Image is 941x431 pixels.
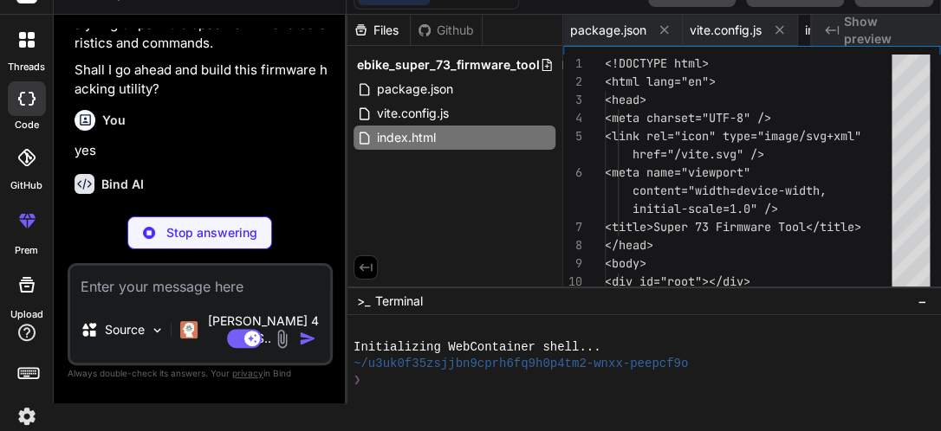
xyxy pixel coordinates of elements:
img: icon [299,330,316,347]
label: Upload [10,307,43,322]
div: 4 [563,109,582,127]
div: 7 [563,218,582,236]
span: href="/vite.svg" /> [633,146,764,162]
div: Github [411,22,482,39]
h6: Bind AI [101,176,144,193]
span: ebike_super_73_firmware_tool [357,56,540,74]
span: ~/u3uk0f35zsjjbn9cprh6fq9h0p4tm2-wnxx-peepcf9o [354,356,688,372]
label: prem [15,243,38,258]
p: Source [105,321,145,338]
span: index.html [805,22,864,39]
div: 9 [563,254,582,273]
p: Shall I go ahead and build this firmware hacking utility? [75,61,329,100]
div: Files [347,22,410,39]
div: 5 [563,127,582,145]
span: <div id="root"></div> [605,273,750,289]
span: <head> [605,92,646,107]
span: vite.config.js [375,103,451,124]
span: >_ [357,293,370,310]
span: <title>Super 73 Firmware Tool</title> [605,219,861,235]
span: <html lang="en"> [605,74,716,89]
img: Pick Models [150,323,165,338]
span: Show preview [844,13,927,48]
div: 3 [563,91,582,109]
span: </head> [605,237,653,253]
span: initial-scale=1.0" /> [633,201,778,216]
span: − [918,293,927,310]
button: − [914,287,931,315]
img: settings [12,402,42,431]
div: 1 [563,55,582,73]
span: <meta name="viewport" [605,164,750,180]
img: Claude 4 Sonnet [180,321,198,338]
p: Always double-check its answers. Your in Bind [68,365,333,382]
p: yes [75,141,329,161]
span: ❯ [354,372,362,389]
label: GitHub [10,178,42,193]
span: vite.config.js [690,22,762,39]
p: Stop answering [165,224,256,241]
span: package.json [375,79,455,100]
span: privacy [232,368,263,378]
span: <body> [605,255,646,271]
span: <meta charset="UTF-8" /> [605,110,771,125]
p: [PERSON_NAME] 4 S.. [204,312,323,347]
h6: You [102,112,126,129]
span: Terminal [375,293,423,310]
div: 8 [563,236,582,254]
span: <link rel="icon" type="image/svg+xml" [605,128,861,144]
span: <!DOCTYPE html> [605,55,709,71]
label: threads [8,60,45,74]
span: index.html [375,127,438,148]
div: 6 [563,164,582,182]
label: code [15,118,39,132]
div: 10 [563,273,582,291]
span: package.json [570,22,646,39]
img: attachment [272,329,292,349]
span: content="width=device-width, [633,183,827,198]
div: 2 [563,73,582,91]
span: Initializing WebContainer shell... [354,339,600,356]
